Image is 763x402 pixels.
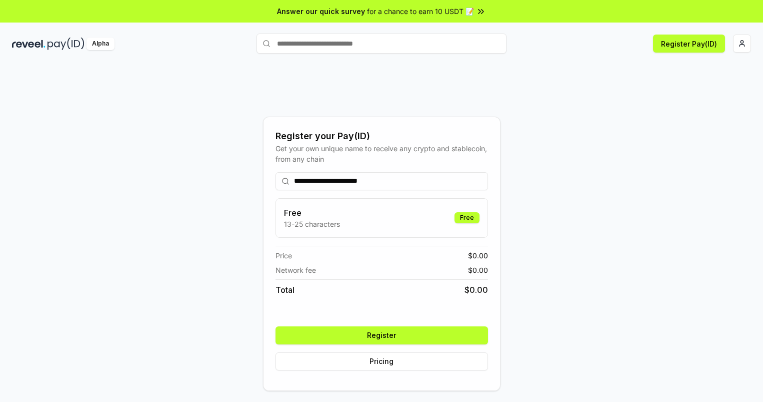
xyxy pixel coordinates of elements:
[275,129,488,143] div: Register your Pay(ID)
[12,38,45,50] img: reveel_dark
[275,265,316,275] span: Network fee
[367,6,474,17] span: for a chance to earn 10 USDT 📝
[275,143,488,164] div: Get your own unique name to receive any crypto and stablecoin, from any chain
[468,250,488,261] span: $ 0.00
[653,35,725,53] button: Register Pay(ID)
[86,38,114,50] div: Alpha
[275,326,488,344] button: Register
[464,284,488,296] span: $ 0.00
[468,265,488,275] span: $ 0.00
[275,352,488,370] button: Pricing
[284,207,340,219] h3: Free
[275,250,292,261] span: Price
[284,219,340,229] p: 13-25 characters
[454,212,479,223] div: Free
[277,6,365,17] span: Answer our quick survey
[47,38,84,50] img: pay_id
[275,284,294,296] span: Total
